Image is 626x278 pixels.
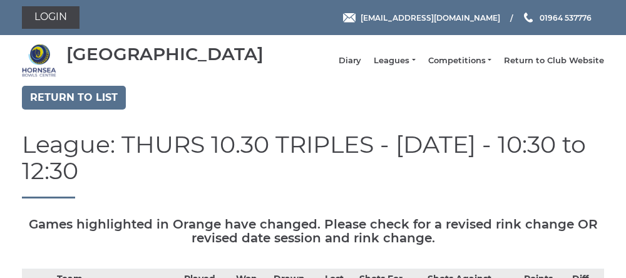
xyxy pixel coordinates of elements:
img: Hornsea Bowls Centre [22,43,56,78]
h5: Games highlighted in Orange have changed. Please check for a revised rink change OR revised date ... [22,217,604,245]
a: Email [EMAIL_ADDRESS][DOMAIN_NAME] [343,12,500,24]
a: Diary [339,55,361,66]
span: 01964 537776 [540,13,592,22]
h1: League: THURS 10.30 TRIPLES - [DATE] - 10:30 to 12:30 [22,131,604,198]
a: Competitions [428,55,491,66]
div: [GEOGRAPHIC_DATA] [66,44,264,64]
a: Leagues [374,55,415,66]
img: Email [343,13,356,23]
a: Phone us 01964 537776 [522,12,592,24]
a: Return to list [22,86,126,110]
a: Login [22,6,80,29]
span: [EMAIL_ADDRESS][DOMAIN_NAME] [361,13,500,22]
img: Phone us [524,13,533,23]
a: Return to Club Website [504,55,604,66]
